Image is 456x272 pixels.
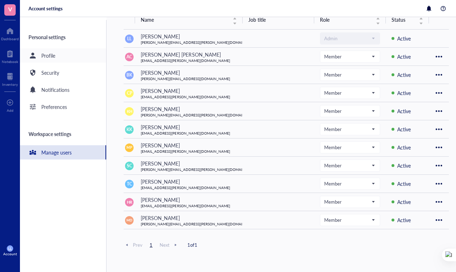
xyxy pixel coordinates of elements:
[1,37,19,41] div: Dashboard
[20,125,106,142] div: Workspace settings
[243,10,314,30] th: Job title
[141,105,259,113] div: [PERSON_NAME]
[41,148,72,156] div: Manage users
[126,108,132,114] span: KH
[126,72,132,78] span: BK
[126,126,132,133] span: KK
[126,218,132,223] span: MD
[41,69,59,77] div: Security
[20,100,106,114] a: Preferences
[7,108,14,113] div: Add
[41,103,67,111] div: Preferences
[141,131,230,135] div: [EMAIL_ADDRESS][PERSON_NAME][DOMAIN_NAME]
[127,163,132,169] span: SC
[141,87,230,95] div: [PERSON_NAME]
[324,144,374,151] span: Member
[141,204,230,208] div: [EMAIL_ADDRESS][PERSON_NAME][DOMAIN_NAME]
[324,108,374,114] span: Member
[392,16,415,23] span: Status
[141,141,230,149] div: [PERSON_NAME]
[141,222,259,226] div: [PERSON_NAME][EMAIL_ADDRESS][PERSON_NAME][DOMAIN_NAME]
[127,36,131,42] span: LL
[397,216,411,224] div: Active
[141,167,259,172] div: [PERSON_NAME][EMAIL_ADDRESS][PERSON_NAME][DOMAIN_NAME]
[324,35,374,42] span: Admin
[127,181,132,187] span: TC
[397,89,411,97] div: Active
[135,10,242,30] th: Name
[20,28,106,46] div: Personal settings
[20,66,106,80] a: Security
[141,196,230,204] div: [PERSON_NAME]
[141,77,230,81] div: [PERSON_NAME][EMAIL_ADDRESS][DOMAIN_NAME]
[397,107,411,115] div: Active
[397,125,411,133] div: Active
[20,145,106,159] a: Manage users
[324,199,374,205] span: Member
[324,217,374,223] span: Member
[2,82,18,87] div: Inventory
[20,83,106,97] a: Notifications
[8,246,12,251] span: LL
[141,51,230,58] div: [PERSON_NAME] [PERSON_NAME]
[141,123,230,131] div: [PERSON_NAME]
[41,86,69,94] div: Notifications
[127,145,132,150] span: MP
[141,58,230,63] div: [EMAIL_ADDRESS][PERSON_NAME][DOMAIN_NAME]
[141,95,230,99] div: [EMAIL_ADDRESS][PERSON_NAME][DOMAIN_NAME]
[141,69,230,77] div: [PERSON_NAME]
[314,10,386,30] th: Role
[20,48,106,63] a: Profile
[141,40,259,45] div: [PERSON_NAME][EMAIL_ADDRESS][PERSON_NAME][DOMAIN_NAME]
[324,162,374,169] span: Member
[324,53,374,60] span: Member
[2,48,18,64] a: Notebook
[2,71,18,87] a: Inventory
[2,59,18,64] div: Notebook
[141,149,230,153] div: [EMAIL_ADDRESS][PERSON_NAME][DOMAIN_NAME]
[187,242,197,248] span: 1 of 1
[1,25,19,41] a: Dashboard
[141,178,230,185] div: [PERSON_NAME]
[28,5,63,12] div: Account settings
[3,252,17,256] div: Account
[141,159,259,167] div: [PERSON_NAME]
[124,242,142,248] span: Prev
[320,16,372,23] span: Role
[397,180,411,188] div: Active
[41,52,55,59] div: Profile
[127,90,132,96] span: CP
[324,72,374,78] span: Member
[141,185,230,190] div: [EMAIL_ADDRESS][PERSON_NAME][DOMAIN_NAME]
[397,53,411,61] div: Active
[397,162,411,169] div: Active
[141,214,259,222] div: [PERSON_NAME]
[324,90,374,96] span: Member
[147,242,155,248] span: 1
[324,181,374,187] span: Member
[397,198,411,206] div: Active
[141,16,228,23] span: Name
[386,10,429,30] th: Status
[126,54,132,60] span: AC
[397,143,411,151] div: Active
[160,242,179,248] span: Next
[397,35,411,42] div: Active
[324,126,374,132] span: Member
[141,113,259,117] div: [PERSON_NAME][EMAIL_ADDRESS][PERSON_NAME][DOMAIN_NAME]
[141,32,259,40] div: [PERSON_NAME]
[126,199,132,205] span: HR
[397,71,411,79] div: Active
[8,5,12,14] span: V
